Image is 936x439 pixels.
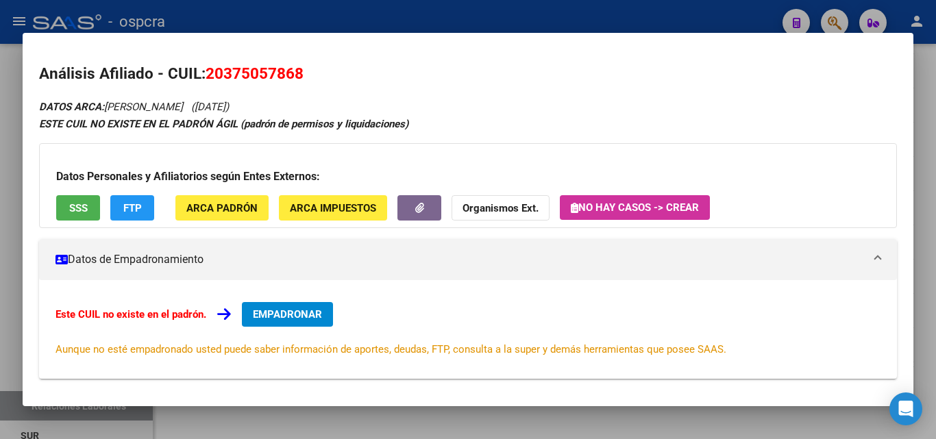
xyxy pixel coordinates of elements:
[279,195,387,221] button: ARCA Impuestos
[175,195,269,221] button: ARCA Padrón
[56,251,864,268] mat-panel-title: Datos de Empadronamiento
[571,201,699,214] span: No hay casos -> Crear
[39,101,183,113] span: [PERSON_NAME]
[69,202,88,214] span: SSS
[56,168,880,185] h3: Datos Personales y Afiliatorios según Entes Externos:
[191,101,229,113] span: ([DATE])
[206,64,304,82] span: 20375057868
[39,101,104,113] strong: DATOS ARCA:
[56,343,726,355] span: Aunque no esté empadronado usted puede saber información de aportes, deudas, FTP, consulta a la s...
[123,202,142,214] span: FTP
[290,202,376,214] span: ARCA Impuestos
[186,202,258,214] span: ARCA Padrón
[39,62,897,86] h2: Análisis Afiliado - CUIL:
[463,202,539,214] strong: Organismos Ext.
[452,195,550,221] button: Organismos Ext.
[39,280,897,379] div: Datos de Empadronamiento
[242,302,333,327] button: EMPADRONAR
[56,195,100,221] button: SSS
[560,195,710,220] button: No hay casos -> Crear
[889,392,922,425] div: Open Intercom Messenger
[253,308,322,321] span: EMPADRONAR
[56,308,206,321] strong: Este CUIL no existe en el padrón.
[110,195,154,221] button: FTP
[39,118,408,130] strong: ESTE CUIL NO EXISTE EN EL PADRÓN ÁGIL (padrón de permisos y liquidaciones)
[39,239,897,280] mat-expansion-panel-header: Datos de Empadronamiento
